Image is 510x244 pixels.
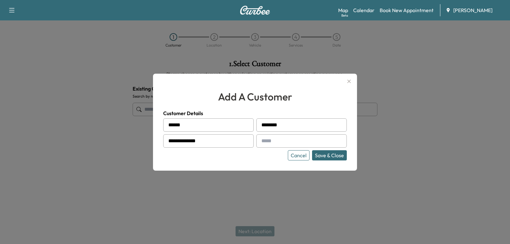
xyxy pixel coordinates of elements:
a: MapBeta [338,6,348,14]
div: Beta [341,13,348,18]
span: [PERSON_NAME] [453,6,492,14]
h2: add a customer [163,89,347,104]
a: Book New Appointment [380,6,433,14]
a: Calendar [353,6,375,14]
h4: Customer Details [163,109,347,117]
button: Cancel [288,150,310,160]
img: Curbee Logo [240,6,270,15]
button: Save & Close [312,150,347,160]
